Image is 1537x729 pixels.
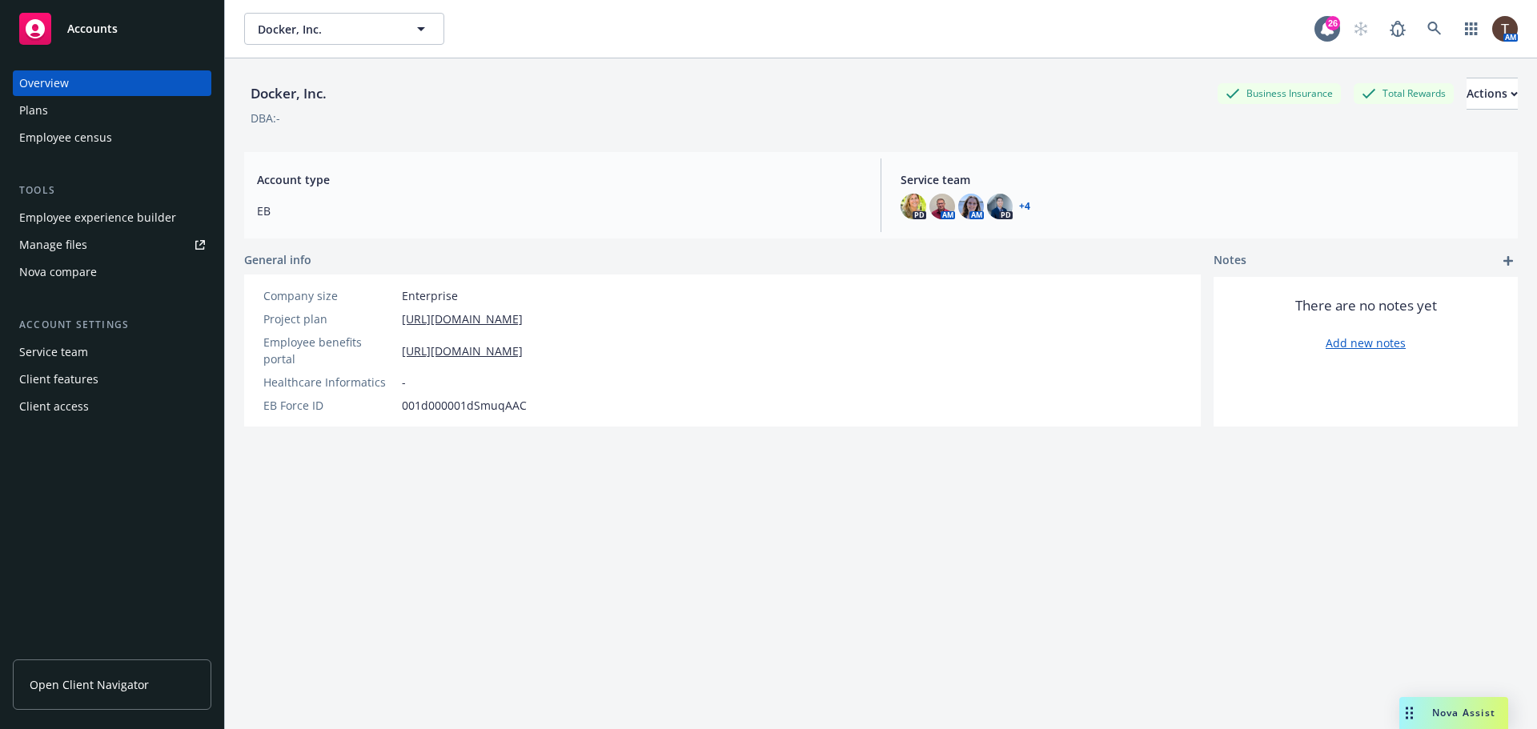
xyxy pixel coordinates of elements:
div: Total Rewards [1354,83,1454,103]
a: +4 [1019,202,1030,211]
span: There are no notes yet [1295,296,1437,315]
div: Nova compare [19,259,97,285]
a: Report a Bug [1382,13,1414,45]
span: 001d000001dSmuqAAC [402,397,527,414]
span: - [402,374,406,391]
a: Nova compare [13,259,211,285]
div: Tools [13,182,211,198]
span: Account type [257,171,861,188]
div: Employee experience builder [19,205,176,230]
span: EB [257,202,861,219]
a: Accounts [13,6,211,51]
div: Actions [1467,78,1518,109]
a: Manage files [13,232,211,258]
a: Search [1419,13,1451,45]
div: Docker, Inc. [244,83,333,104]
a: Employee experience builder [13,205,211,230]
span: Docker, Inc. [258,21,396,38]
div: Manage files [19,232,87,258]
a: Switch app [1455,13,1487,45]
div: 26 [1326,16,1340,30]
img: photo [929,194,955,219]
div: Service team [19,339,88,365]
span: Enterprise [402,287,458,304]
img: photo [1492,16,1518,42]
a: [URL][DOMAIN_NAME] [402,342,523,359]
div: EB Force ID [263,397,395,414]
span: Notes [1214,251,1246,270]
button: Nova Assist [1399,697,1508,729]
a: Client access [13,394,211,419]
button: Actions [1467,78,1518,110]
div: Business Insurance [1218,83,1341,103]
img: photo [987,194,1013,219]
a: add [1499,251,1518,270]
div: Company size [263,287,395,304]
a: [URL][DOMAIN_NAME] [402,310,523,327]
div: Client access [19,394,89,419]
div: Healthcare Informatics [263,374,395,391]
span: Nova Assist [1432,706,1495,719]
div: Drag to move [1399,697,1419,729]
a: Overview [13,70,211,96]
a: Client features [13,367,211,392]
span: Open Client Navigator [30,676,149,693]
span: General info [244,251,311,268]
button: Docker, Inc. [244,13,444,45]
a: Add new notes [1326,334,1406,351]
a: Employee census [13,125,211,150]
div: Account settings [13,317,211,333]
div: Project plan [263,310,395,327]
span: Service team [901,171,1505,188]
div: Overview [19,70,69,96]
img: photo [901,194,926,219]
a: Service team [13,339,211,365]
span: Accounts [67,22,118,35]
a: Start snowing [1345,13,1377,45]
div: Plans [19,98,48,123]
a: Plans [13,98,211,123]
div: Employee benefits portal [263,334,395,367]
img: photo [958,194,984,219]
div: Client features [19,367,98,392]
div: Employee census [19,125,112,150]
div: DBA: - [251,110,280,126]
